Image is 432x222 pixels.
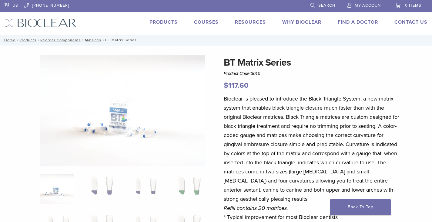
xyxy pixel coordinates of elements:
[224,205,288,211] em: Refill contains 20 matrices.
[81,39,85,42] span: /
[19,38,36,42] a: Products
[40,38,81,42] a: Reorder Components
[224,94,400,222] p: Bioclear is pleased to introduce the Black Triangle System, a new matrix system that enables blac...
[338,19,378,25] a: Find A Doctor
[394,19,427,25] a: Contact Us
[15,39,19,42] span: /
[224,81,249,90] bdi: 117.60
[318,3,335,8] span: Search
[282,19,321,25] a: Why Bioclear
[251,71,260,76] span: 3010
[171,174,205,204] img: BT Matrix Series - Image 4
[405,3,421,8] span: 0 items
[330,199,391,215] a: Back To Top
[224,55,400,70] h1: BT Matrix Series
[224,71,260,76] span: Product Code:
[101,39,105,42] span: /
[355,3,383,8] span: My Account
[194,19,219,25] a: Courses
[40,55,205,166] img: Anterior Black Triangle Series Matrices
[85,38,101,42] a: Matrices
[224,81,228,90] span: $
[127,174,162,204] img: BT Matrix Series - Image 3
[149,19,178,25] a: Products
[2,38,15,42] a: Home
[235,19,266,25] a: Resources
[36,39,40,42] span: /
[5,19,76,27] img: Bioclear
